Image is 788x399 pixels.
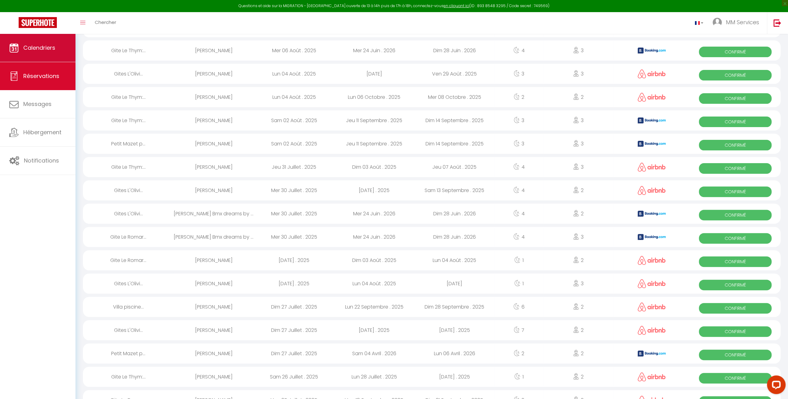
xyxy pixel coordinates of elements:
a: en cliquant ici [444,3,469,8]
img: ... [713,18,722,27]
iframe: LiveChat chat widget [762,373,788,399]
span: Messages [23,100,52,108]
img: Super Booking [19,17,57,28]
span: Réservations [23,72,59,80]
span: Chercher [95,19,116,25]
a: ... MM Services [708,12,767,34]
span: Notifications [24,157,59,164]
span: MM Services [726,18,759,26]
span: Hébergement [23,128,61,136]
img: logout [773,19,781,27]
a: Chercher [90,12,121,34]
span: Calendriers [23,44,55,52]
